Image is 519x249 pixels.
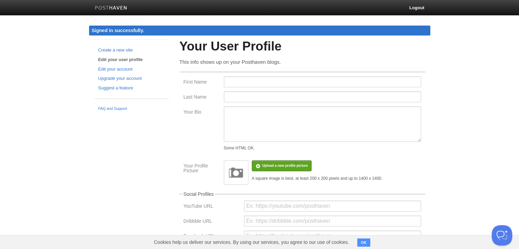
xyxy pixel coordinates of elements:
[98,47,165,54] a: Create a new site
[184,163,220,175] label: Your Profile Picture
[357,238,371,247] button: OK
[262,164,308,167] span: Upload a new profile picture
[98,66,165,73] a: Edit your account
[98,106,165,112] a: FAQ and Support
[252,176,383,180] div: A square image is best, at least 200 x 200 pixels and up to 1400 x 1400.
[244,231,421,241] input: Ex: https://facebook.com/posthaven
[244,201,421,211] input: Ex: https://youtube.com/posthaven
[89,26,430,35] div: Signed in successfully.
[244,216,421,226] input: Ex: https://dribbble.com/posthaven
[184,94,220,101] label: Last Name
[492,225,512,246] iframe: Help Scout Beacon - Open
[98,56,165,63] a: Edit your user profile
[226,162,246,183] img: image.png
[179,58,425,65] p: This info shows up on your Posthaven blogs.
[98,85,165,92] a: Suggest a feature
[184,219,240,225] label: Dribbble URL
[184,234,240,240] label: Facebook URL
[183,192,215,196] legend: Social Profiles
[184,204,240,210] label: YouTube URL
[98,75,165,82] a: Upgrade your account
[179,40,425,54] h2: Your User Profile
[147,235,356,249] span: Cookies help us deliver our services. By using our services, you agree to our use of cookies.
[224,146,421,150] div: Some HTML OK.
[184,109,220,116] label: Your Bio
[184,79,220,86] label: First Name
[95,6,127,11] img: Posthaven-bar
